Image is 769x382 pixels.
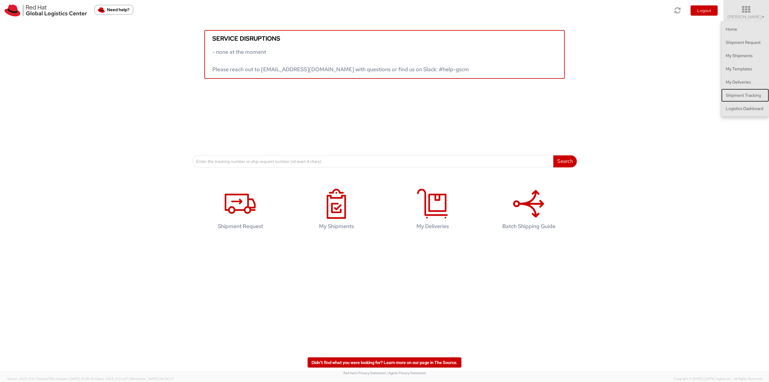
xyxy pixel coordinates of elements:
[204,30,565,79] a: Service disruptions - none at the moment Please reach out to [EMAIL_ADDRESS][DOMAIN_NAME] with qu...
[553,155,577,167] button: Search
[291,182,381,239] a: My Shipments
[308,357,461,368] a: Didn't find what you were looking for? Learn more on our page in The Source.
[728,14,765,20] span: [PERSON_NAME]
[484,182,574,239] a: Batch Shipping Guide
[387,371,426,375] a: | Agistix Privacy Statement
[94,5,133,15] button: Need help?
[343,371,386,375] a: Red Hat's Privacy Statement
[212,48,469,73] span: - none at the moment Please reach out to [EMAIL_ADDRESS][DOMAIN_NAME] with questions or find us o...
[192,155,554,167] input: Enter the tracking number or ship request number (at least 4 chars)
[721,23,769,36] a: Home
[721,75,769,89] a: My Deliveries
[761,15,765,20] span: ▼
[212,35,557,42] h5: Service disruptions
[721,89,769,102] a: Shipment Tracking
[721,49,769,62] a: My Shipments
[721,102,769,115] a: Logistics Dashboard
[674,377,762,381] span: Copyright © [DATE]-[DATE] Agistix Inc., All Rights Reserved
[58,377,94,381] span: master, [DATE] 10:09:35
[5,5,87,17] img: rh-logistics-00dfa346123c4ec078e1.svg
[136,377,174,381] span: master, [DATE] 08:04:37
[202,223,279,229] h4: Shipment Request
[394,223,471,229] h4: My Deliveries
[691,5,718,16] button: Logout
[721,62,769,75] a: My Templates
[298,223,375,229] h4: My Shipments
[388,182,478,239] a: My Deliveries
[195,182,285,239] a: Shipment Request
[95,377,174,381] span: Client: 2025.21.0-c073d8a
[7,377,94,381] span: Server: 2025.21.0-769a9a7b8c3
[490,223,567,229] h4: Batch Shipping Guide
[721,36,769,49] a: Shipment Request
